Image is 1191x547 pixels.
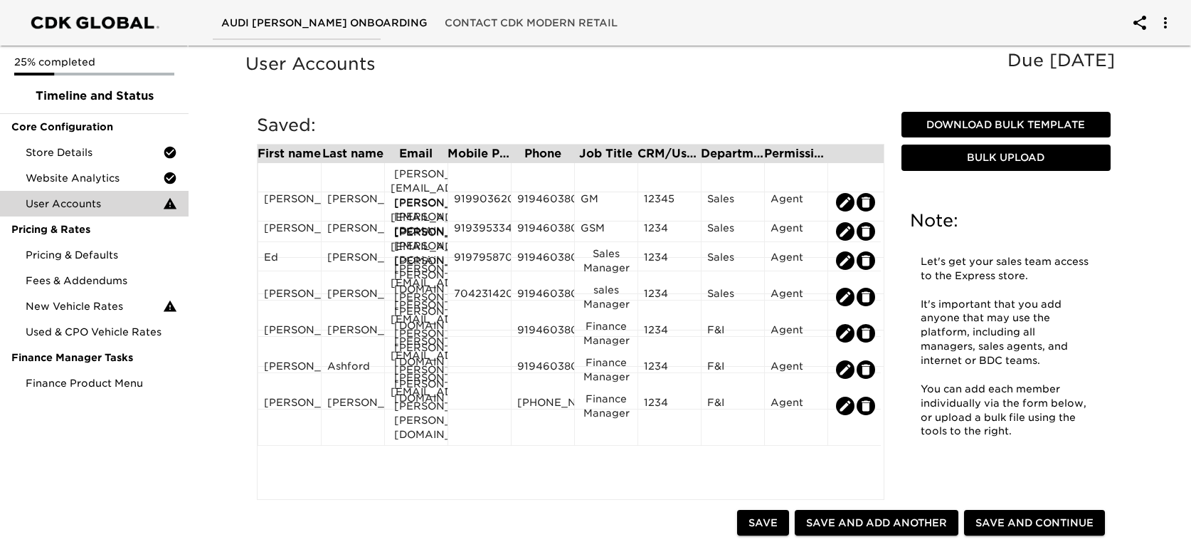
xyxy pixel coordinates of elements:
[581,192,632,213] div: GM
[264,192,315,213] div: [PERSON_NAME]
[737,510,789,536] button: Save
[771,359,822,380] div: Agent
[836,288,854,306] button: edit
[771,395,822,417] div: Agent
[857,251,875,270] button: edit
[707,221,758,242] div: Sales
[806,514,947,532] span: Save and Add Another
[26,248,177,262] span: Pricing & Defaults
[321,148,384,160] div: Last name
[26,273,177,288] span: Fees & Addendums
[764,148,827,160] div: Permission Set
[14,55,174,69] p: 25% completed
[574,148,637,160] div: Job Title
[391,167,442,238] div: [PERSON_NAME][EMAIL_ADDRESS][PERSON_NAME][PERSON_NAME][DOMAIN_NAME]
[517,250,568,271] div: 9194603800
[707,250,758,271] div: Sales
[445,14,618,32] span: Contact CDK Modern Retail
[795,510,958,536] button: Save and Add Another
[511,148,574,160] div: Phone
[644,323,695,344] div: 1234
[327,395,379,417] div: [PERSON_NAME]
[454,286,505,308] div: 7042314202
[748,514,778,532] span: Save
[771,323,822,344] div: Agent
[26,325,177,339] span: Used & CPO Vehicle Rates
[391,196,442,267] div: [PERSON_NAME][EMAIL_ADDRESS][PERSON_NAME][PERSON_NAME][DOMAIN_NAME]
[391,334,442,405] div: [PERSON_NAME][EMAIL_ADDRESS][PERSON_NAME][PERSON_NAME][DOMAIN_NAME]
[454,250,505,271] div: 9197958703
[26,299,163,313] span: New Vehicle Rates
[391,225,442,296] div: [PERSON_NAME][EMAIL_ADDRESS][PERSON_NAME][PERSON_NAME][DOMAIN_NAME]
[11,88,177,105] span: Timeline and Status
[327,359,379,380] div: Ashford
[26,145,163,160] span: Store Details
[517,192,568,213] div: 9194603800
[391,298,442,369] div: [PERSON_NAME][EMAIL_ADDRESS][PERSON_NAME][PERSON_NAME][DOMAIN_NAME]
[581,355,632,384] div: Finance Manager
[901,145,1111,171] button: Bulk Upload
[857,324,875,343] button: edit
[771,286,822,308] div: Agent
[1123,6,1157,40] button: account of current user
[258,148,321,160] div: First name
[327,221,379,242] div: [PERSON_NAME]
[517,286,568,308] div: 9194603800
[857,288,875,306] button: edit
[264,221,315,242] div: [PERSON_NAME]
[391,370,442,442] div: [PERSON_NAME][EMAIL_ADDRESS][PERSON_NAME][PERSON_NAME][DOMAIN_NAME]
[327,286,379,308] div: [PERSON_NAME]
[771,192,822,213] div: Agent
[707,359,758,380] div: F&I
[836,251,854,270] button: edit
[644,250,695,271] div: 1234
[221,14,428,32] span: Audi [PERSON_NAME] Onboarding
[921,255,1091,283] p: Let's get your sales team access to the Express store.
[11,350,177,365] span: Finance Manager Tasks
[857,397,875,415] button: edit
[836,324,854,343] button: edit
[264,286,315,308] div: [PERSON_NAME]
[921,382,1091,439] p: You can add each member individually via the form below, or upload a bulk file using the tools to...
[901,112,1111,138] button: Download Bulk Template
[448,148,511,160] div: Mobile Phone
[771,221,822,242] div: Agent
[910,209,1102,232] h5: Note:
[581,283,632,311] div: sales Manager
[836,360,854,379] button: edit
[581,392,632,420] div: Finance Manager
[644,359,695,380] div: 1234
[581,246,632,275] div: Sales Manager
[701,148,764,160] div: Department
[264,359,315,380] div: [PERSON_NAME]
[644,192,695,213] div: 12345
[454,192,505,213] div: 9199036202
[391,261,442,333] div: [PERSON_NAME][EMAIL_ADDRESS][PERSON_NAME][PERSON_NAME][DOMAIN_NAME]
[771,250,822,271] div: Agent
[26,197,163,211] span: User Accounts
[836,397,854,415] button: edit
[11,120,177,134] span: Core Configuration
[454,221,505,242] div: 9193953349
[26,171,163,185] span: Website Analytics
[1007,50,1115,71] span: Due [DATE]
[384,148,448,160] div: Email
[26,376,177,390] span: Finance Product Menu
[857,360,875,379] button: edit
[644,395,695,417] div: 1234
[907,149,1105,167] span: Bulk Upload
[11,222,177,236] span: Pricing & Rates
[264,250,315,271] div: Ed
[517,359,568,380] div: 9194603800
[964,510,1105,536] button: Save and Continue
[327,250,379,271] div: [PERSON_NAME]
[327,323,379,344] div: [PERSON_NAME]
[581,221,632,242] div: GSM
[581,319,632,348] div: Finance Manager
[517,395,568,417] div: [PHONE_NUMBER]
[707,286,758,308] div: Sales
[517,323,568,344] div: 9194603800
[517,221,568,242] div: 9194603800
[1148,6,1182,40] button: account of current user
[637,148,701,160] div: CRM/User ID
